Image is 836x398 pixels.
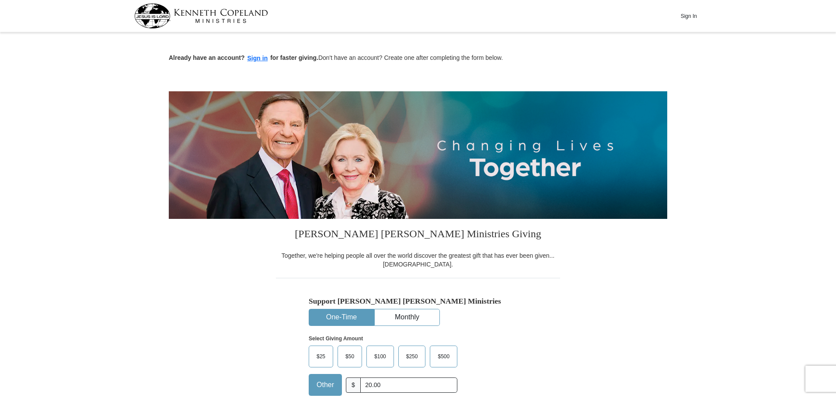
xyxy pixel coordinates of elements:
[309,309,374,325] button: One-Time
[134,3,268,28] img: kcm-header-logo.svg
[346,377,361,393] span: $
[276,251,560,269] div: Together, we're helping people all over the world discover the greatest gift that has ever been g...
[309,297,527,306] h5: Support [PERSON_NAME] [PERSON_NAME] Ministries
[433,350,454,363] span: $500
[309,336,363,342] strong: Select Giving Amount
[370,350,390,363] span: $100
[676,9,702,23] button: Sign In
[402,350,422,363] span: $250
[169,54,318,61] strong: Already have an account? for faster giving.
[245,53,271,63] button: Sign in
[312,378,338,391] span: Other
[341,350,359,363] span: $50
[169,53,667,63] p: Don't have an account? Create one after completing the form below.
[375,309,439,325] button: Monthly
[276,219,560,251] h3: [PERSON_NAME] [PERSON_NAME] Ministries Giving
[360,377,457,393] input: Other Amount
[312,350,330,363] span: $25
